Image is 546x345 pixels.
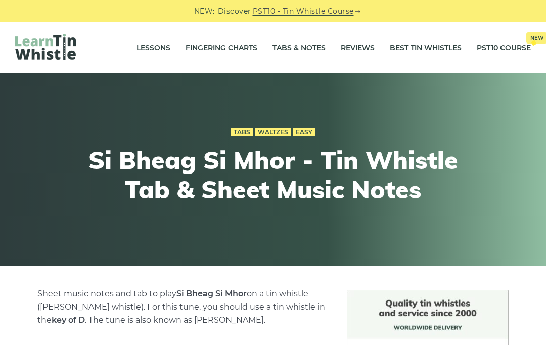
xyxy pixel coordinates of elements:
strong: Si Bheag Si­ Mhor [176,289,247,298]
a: PST10 CourseNew [477,35,531,61]
a: Best Tin Whistles [390,35,462,61]
a: Easy [293,128,315,136]
a: Lessons [136,35,170,61]
a: Tabs & Notes [272,35,326,61]
a: Reviews [341,35,375,61]
strong: key of D [52,315,85,325]
p: Sheet music notes and tab to play on a tin whistle ([PERSON_NAME] whistle). For this tune, you sh... [37,287,332,327]
img: LearnTinWhistle.com [15,34,76,60]
a: Fingering Charts [186,35,257,61]
a: Waltzes [255,128,291,136]
a: Tabs [231,128,253,136]
h1: Si­ Bheag Si­ Mhor - Tin Whistle Tab & Sheet Music Notes [87,146,459,204]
